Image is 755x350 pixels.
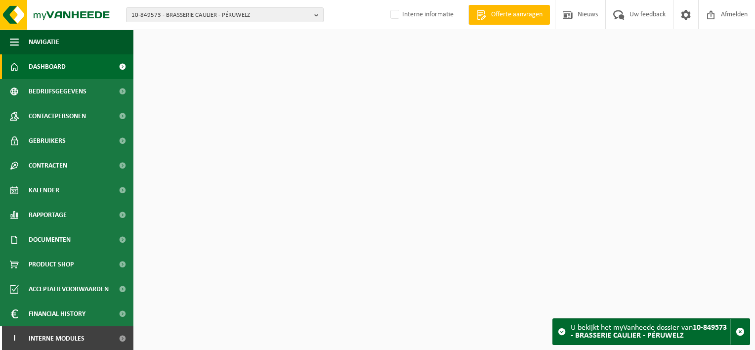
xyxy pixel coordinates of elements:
span: Documenten [29,227,71,252]
span: Contracten [29,153,67,178]
span: Dashboard [29,54,66,79]
strong: 10-849573 - BRASSERIE CAULIER - PÉRUWELZ [571,324,727,340]
span: Bedrijfsgegevens [29,79,86,104]
label: Interne informatie [388,7,454,22]
span: Contactpersonen [29,104,86,129]
span: Financial History [29,302,85,326]
span: Offerte aanvragen [489,10,545,20]
span: Navigatie [29,30,59,54]
button: 10-849573 - BRASSERIE CAULIER - PÉRUWELZ [126,7,324,22]
a: Offerte aanvragen [468,5,550,25]
span: Gebruikers [29,129,66,153]
span: Product Shop [29,252,74,277]
span: Rapportage [29,203,67,227]
span: Kalender [29,178,59,203]
span: Acceptatievoorwaarden [29,277,109,302]
div: U bekijkt het myVanheede dossier van [571,319,730,345]
span: 10-849573 - BRASSERIE CAULIER - PÉRUWELZ [131,8,310,23]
